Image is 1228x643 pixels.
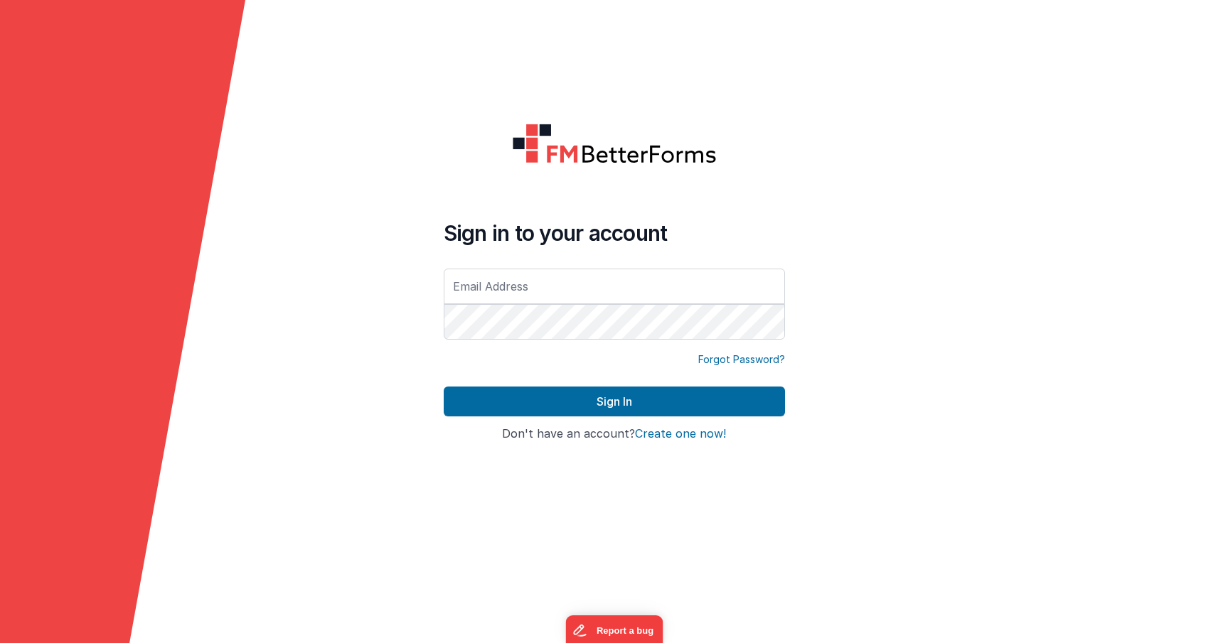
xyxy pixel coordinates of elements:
[444,387,785,416] button: Sign In
[635,428,726,441] button: Create one now!
[444,220,785,246] h4: Sign in to your account
[444,428,785,441] h4: Don't have an account?
[444,269,785,304] input: Email Address
[698,352,785,367] a: Forgot Password?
